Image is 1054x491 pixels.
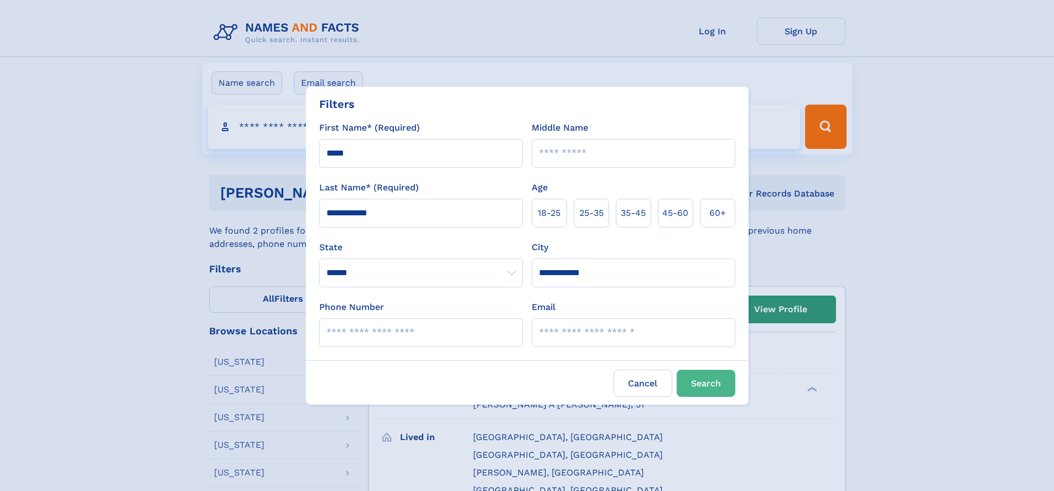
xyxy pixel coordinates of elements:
[621,206,646,220] span: 35‑45
[532,241,548,254] label: City
[614,370,672,397] label: Cancel
[532,181,548,194] label: Age
[677,370,735,397] button: Search
[319,241,523,254] label: State
[532,121,588,135] label: Middle Name
[319,121,420,135] label: First Name* (Required)
[319,96,355,112] div: Filters
[579,206,604,220] span: 25‑35
[532,301,555,314] label: Email
[662,206,688,220] span: 45‑60
[538,206,560,220] span: 18‑25
[319,301,384,314] label: Phone Number
[319,181,419,194] label: Last Name* (Required)
[709,206,726,220] span: 60+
